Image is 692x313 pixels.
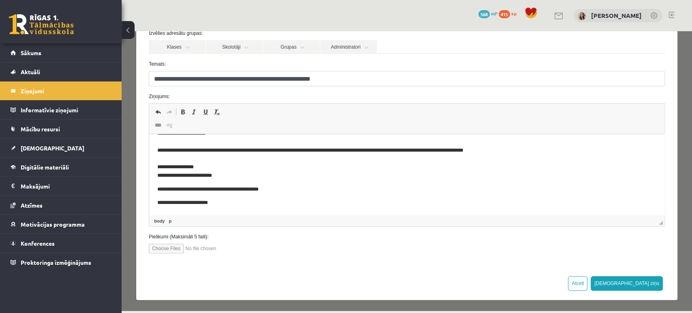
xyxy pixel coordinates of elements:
a: Rīgas 1. Tālmācības vidusskola [9,14,74,34]
a: Atcelt (vadīšanas taustiņš+Z) [31,75,42,86]
span: Aktuāli [21,68,40,75]
a: Proktoringa izmēģinājums [11,253,111,272]
label: Ziņojums: [21,62,549,69]
a: Slīpraksts (vadīšanas taustiņš+I) [67,75,78,86]
a: Grupas [141,9,198,23]
span: Mērogot [537,189,541,193]
span: Sākums [21,49,41,56]
iframe: Bagātinātā teksta redaktors, wiswyg-editor-47433958745020-1758375983-193 [28,103,543,184]
a: Atkārtot (vadīšanas taustiņš+Y) [42,75,54,86]
span: Motivācijas programma [21,221,85,228]
a: Atsaistīt [42,89,54,99]
span: Konferences [21,240,55,247]
a: Digitālie materiāli [11,158,111,176]
a: Aktuāli [11,62,111,81]
a: [DEMOGRAPHIC_DATA] [11,139,111,157]
span: Proktoringa izmēģinājums [21,259,91,266]
a: Pasvītrojums (vadīšanas taustiņš+U) [78,75,90,86]
span: Atzīmes [21,202,43,209]
a: Skolotāji [84,9,141,23]
legend: Informatīvie ziņojumi [21,101,111,119]
span: mP [491,10,497,17]
button: Atcelt [446,245,466,259]
a: 415 xp [499,10,521,17]
a: 568 mP [478,10,497,17]
span: [DEMOGRAPHIC_DATA] [21,144,84,152]
a: Noņemt stilus [90,75,101,86]
a: Saite (vadīšanas taustiņš+K) [31,89,42,99]
span: 568 [478,10,490,18]
a: Sākums [11,43,111,62]
legend: Maksājumi [21,177,111,195]
a: Ziņojumi [11,81,111,100]
a: [PERSON_NAME] [591,11,642,19]
img: Marija Nicmane [578,12,586,20]
legend: Ziņojumi [21,81,111,100]
a: Maksājumi [11,177,111,195]
a: body elements [31,186,45,193]
a: Informatīvie ziņojumi [11,101,111,119]
span: Digitālie materiāli [21,163,69,171]
a: Motivācijas programma [11,215,111,234]
button: [DEMOGRAPHIC_DATA] ziņu [469,245,541,259]
a: Atzīmes [11,196,111,214]
span: 415 [499,10,510,18]
a: Administratori [199,9,255,23]
a: Klases [27,9,84,23]
label: Pielikumi (Maksimāli 5 faili): [21,202,549,209]
a: Konferences [11,234,111,253]
a: p elements [45,186,51,193]
span: xp [511,10,516,17]
a: Mācību resursi [11,120,111,138]
label: Temats: [21,29,549,36]
span: Mācību resursi [21,125,60,133]
a: Treknraksts (vadīšanas taustiņš+B) [56,75,67,86]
